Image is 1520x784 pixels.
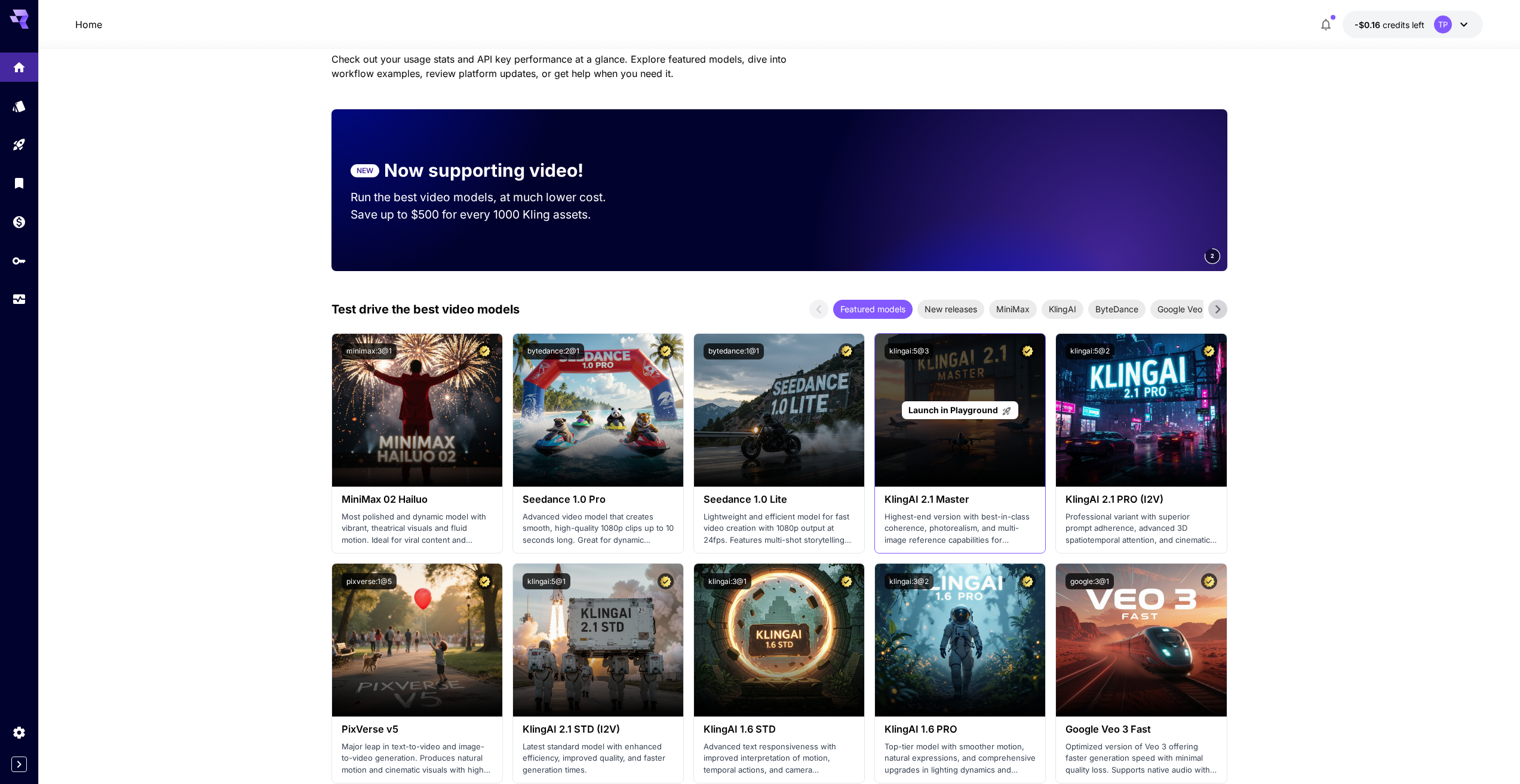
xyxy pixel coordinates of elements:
div: Usage [12,292,26,307]
div: TP [1434,16,1452,33]
img: alt [1056,334,1226,487]
div: Google Veo [1150,300,1209,319]
button: Certified Model – Vetted for best performance and includes a commercial license. [1020,343,1036,359]
button: klingai:3@2 [885,573,934,589]
button: klingai:5@2 [1065,343,1114,359]
h3: KlingAI 1.6 PRO [885,724,1036,735]
p: Test drive the best video models [331,300,520,318]
p: Optimized version of Veo 3 offering faster generation speed with minimal quality loss. Supports n... [1065,741,1217,776]
img: alt [1056,564,1226,717]
img: alt [875,564,1045,717]
p: Highest-end version with best-in-class coherence, photorealism, and multi-image reference capabil... [885,511,1036,546]
span: Check out your usage stats and API key performance at a glance. Explore featured models, dive int... [331,53,787,79]
button: Certified Model – Vetted for best performance and includes a commercial license. [1201,573,1217,589]
nav: breadcrumb [75,17,102,32]
h3: PixVerse v5 [342,724,493,735]
button: google:3@1 [1065,573,1114,589]
h3: Seedance 1.0 Pro [523,494,674,505]
button: Certified Model – Vetted for best performance and includes a commercial license. [1020,573,1036,589]
p: Top-tier model with smoother motion, natural expressions, and comprehensive upgrades in lighting ... [885,741,1036,776]
div: Wallet [12,214,26,229]
div: Settings [12,725,26,740]
div: Library [12,176,26,190]
div: Home [12,56,26,71]
h3: Google Veo 3 Fast [1065,724,1217,735]
button: bytedance:2@1 [523,343,584,359]
h3: KlingAI 2.1 STD (I2V) [523,724,674,735]
a: Launch in Playground [902,401,1018,420]
span: -$0.16 [1355,20,1383,30]
button: Expand sidebar [11,757,27,772]
button: Certified Model – Vetted for best performance and includes a commercial license. [839,573,855,589]
button: klingai:3@1 [704,573,751,589]
button: Certified Model – Vetted for best performance and includes a commercial license. [658,573,674,589]
div: ByteDance [1088,300,1146,319]
button: Certified Model – Vetted for best performance and includes a commercial license. [658,343,674,359]
img: alt [513,564,683,717]
span: Google Veo [1150,303,1209,315]
p: Latest standard model with enhanced efficiency, improved quality, and faster generation times. [523,741,674,776]
img: alt [694,564,864,717]
span: New releases [917,303,984,315]
button: klingai:5@1 [523,573,570,589]
p: Run the best video models, at much lower cost. [351,189,629,206]
span: MiniMax [989,303,1037,315]
button: minimax:3@1 [342,343,397,359]
img: alt [332,564,502,717]
button: Certified Model – Vetted for best performance and includes a commercial license. [477,343,493,359]
div: -$0.1624 [1355,19,1424,31]
img: alt [332,334,502,487]
p: Save up to $500 for every 1000 Kling assets. [351,206,629,223]
span: Featured models [833,303,913,315]
img: alt [513,334,683,487]
button: bytedance:1@1 [704,343,764,359]
div: MiniMax [989,300,1037,319]
div: Models [12,99,26,113]
p: NEW [357,165,373,176]
h3: KlingAI 2.1 Master [885,494,1036,505]
div: KlingAI [1042,300,1083,319]
h3: KlingAI 2.1 PRO (I2V) [1065,494,1217,505]
p: Lightweight and efficient model for fast video creation with 1080p output at 24fps. Features mult... [704,511,855,546]
div: API Keys [12,253,26,268]
p: Advanced video model that creates smooth, high-quality 1080p clips up to 10 seconds long. Great f... [523,511,674,546]
button: Certified Model – Vetted for best performance and includes a commercial license. [1201,343,1217,359]
div: Featured models [833,300,913,319]
span: KlingAI [1042,303,1083,315]
div: Playground [12,137,26,152]
img: alt [694,334,864,487]
span: 2 [1211,251,1214,260]
p: Advanced text responsiveness with improved interpretation of motion, temporal actions, and camera... [704,741,855,776]
p: Major leap in text-to-video and image-to-video generation. Produces natural motion and cinematic ... [342,741,493,776]
button: klingai:5@3 [885,343,934,359]
p: Now supporting video! [384,157,584,184]
p: Professional variant with superior prompt adherence, advanced 3D spatiotemporal attention, and ci... [1065,511,1217,546]
p: Most polished and dynamic model with vibrant, theatrical visuals and fluid motion. Ideal for vira... [342,511,493,546]
h3: KlingAI 1.6 STD [704,724,855,735]
a: Home [75,17,102,32]
button: Certified Model – Vetted for best performance and includes a commercial license. [477,573,493,589]
h3: Seedance 1.0 Lite [704,494,855,505]
button: -$0.1624TP [1343,11,1483,38]
div: New releases [917,300,984,319]
button: Certified Model – Vetted for best performance and includes a commercial license. [839,343,855,359]
h3: MiniMax 02 Hailuo [342,494,493,505]
span: Launch in Playground [908,405,998,415]
span: ByteDance [1088,303,1146,315]
button: pixverse:1@5 [342,573,397,589]
span: credits left [1383,20,1424,30]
